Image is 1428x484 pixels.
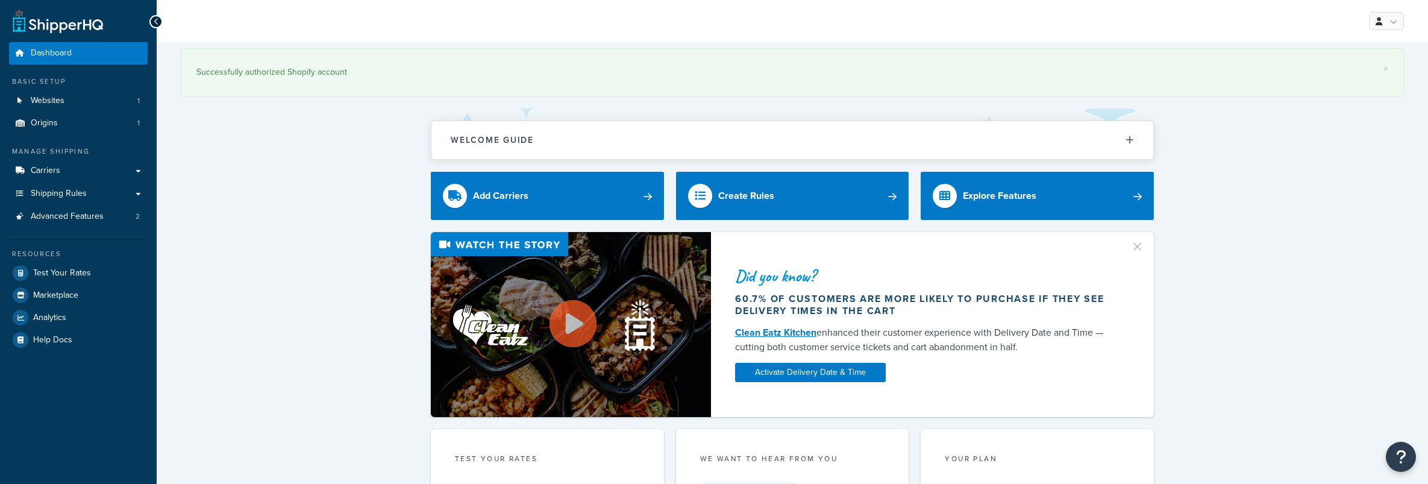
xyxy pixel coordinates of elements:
[473,187,528,204] div: Add Carriers
[136,212,140,222] span: 2
[137,96,140,106] span: 1
[31,118,58,128] span: Origins
[735,325,1116,354] div: enhanced their customer experience with Delivery Date and Time — cutting both customer service ti...
[431,172,664,220] a: Add Carriers
[1383,64,1388,74] a: ×
[700,453,885,464] p: we want to hear from you
[31,96,64,106] span: Websites
[9,42,148,64] a: Dashboard
[9,206,148,228] li: Advanced Features
[9,262,148,284] a: Test Your Rates
[963,187,1036,204] div: Explore Features
[196,64,1388,81] div: Successfully authorized Shopify account
[9,284,148,306] a: Marketplace
[33,335,72,345] span: Help Docs
[455,453,640,467] div: Test your rates
[431,121,1153,159] button: Welcome Guide
[9,90,148,112] a: Websites1
[9,307,148,328] a: Analytics
[9,206,148,228] a: Advanced Features2
[33,291,78,301] span: Marketplace
[31,212,104,222] span: Advanced Features
[9,160,148,182] a: Carriers
[9,90,148,112] li: Websites
[945,453,1130,467] div: Your Plan
[9,112,148,134] a: Origins1
[33,268,91,278] span: Test Your Rates
[9,183,148,205] a: Shipping Rules
[31,166,60,176] span: Carriers
[431,232,711,417] img: Video thumbnail
[735,325,816,339] a: Clean Eatz Kitchen
[137,118,140,128] span: 1
[735,363,886,382] a: Activate Delivery Date & Time
[33,313,66,323] span: Analytics
[718,187,774,204] div: Create Rules
[735,268,1116,284] div: Did you know?
[9,329,148,351] a: Help Docs
[9,249,148,259] div: Resources
[9,146,148,157] div: Manage Shipping
[31,189,87,199] span: Shipping Rules
[921,172,1154,220] a: Explore Features
[31,48,72,58] span: Dashboard
[451,136,534,145] h2: Welcome Guide
[9,77,148,87] div: Basic Setup
[735,293,1116,317] div: 60.7% of customers are more likely to purchase if they see delivery times in the cart
[1386,442,1416,472] button: Open Resource Center
[9,112,148,134] li: Origins
[676,172,909,220] a: Create Rules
